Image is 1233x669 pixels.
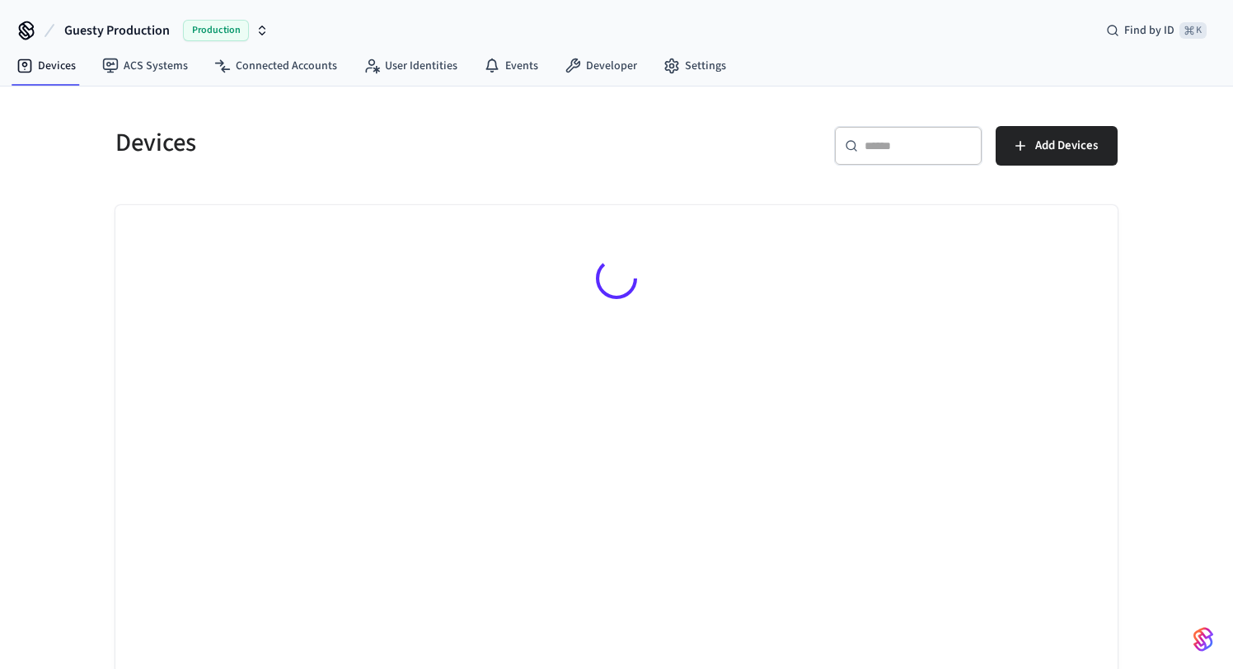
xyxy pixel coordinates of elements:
span: Add Devices [1035,135,1098,157]
span: ⌘ K [1179,22,1207,39]
span: Guesty Production [64,21,170,40]
a: ACS Systems [89,51,201,81]
span: Find by ID [1124,22,1174,39]
a: Settings [650,51,739,81]
a: Events [471,51,551,81]
div: Find by ID⌘ K [1093,16,1220,45]
a: User Identities [350,51,471,81]
h5: Devices [115,126,607,160]
a: Connected Accounts [201,51,350,81]
a: Developer [551,51,650,81]
img: SeamLogoGradient.69752ec5.svg [1193,626,1213,653]
button: Add Devices [996,126,1118,166]
span: Production [183,20,249,41]
a: Devices [3,51,89,81]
